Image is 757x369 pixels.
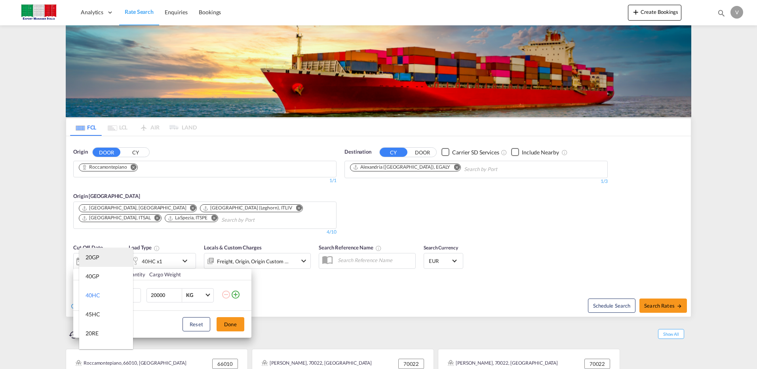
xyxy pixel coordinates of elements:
div: 40GP [86,272,99,280]
div: 20GP [86,253,99,261]
div: 20RE [86,329,99,337]
div: 45HC [86,310,100,318]
div: 40RE [86,348,99,356]
div: 40HC [86,291,100,299]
